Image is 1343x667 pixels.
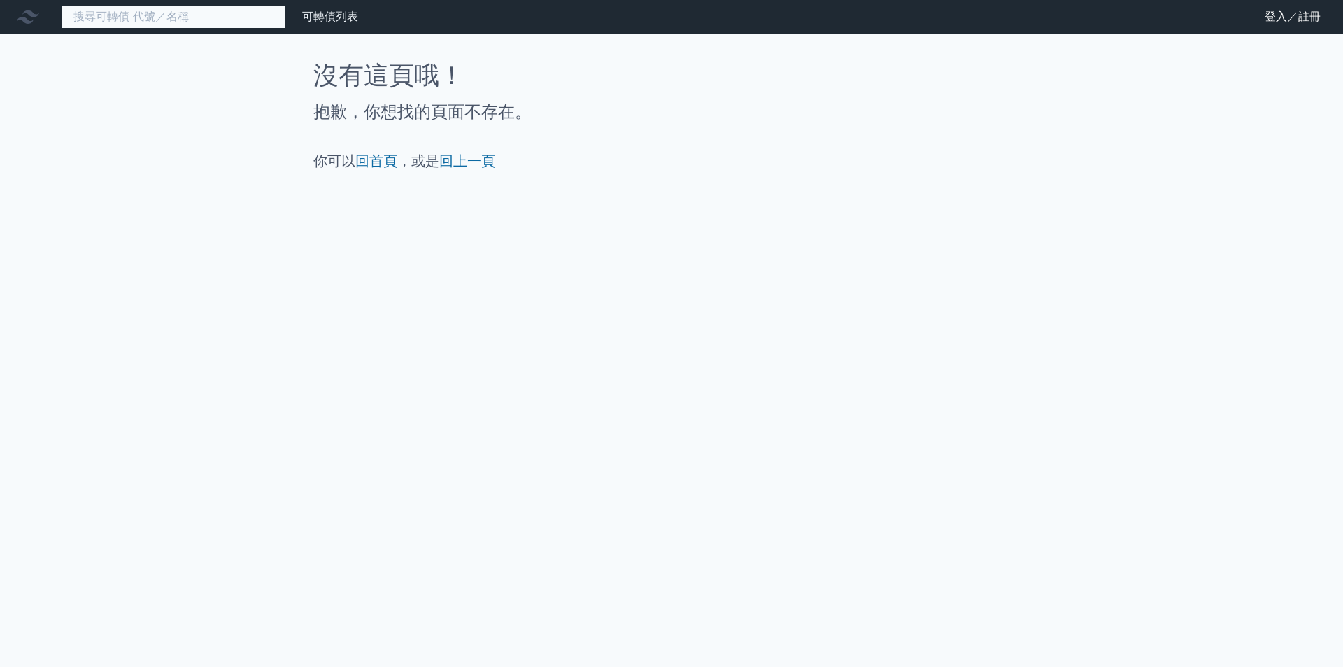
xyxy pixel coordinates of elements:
p: 你可以 ，或是 [313,151,1030,171]
a: 登入／註冊 [1253,6,1332,28]
h1: 沒有這頁哦！ [313,62,1030,90]
input: 搜尋可轉債 代號／名稱 [62,5,285,29]
h2: 抱歉，你想找的頁面不存在。 [313,101,1030,123]
a: 回上一頁 [439,153,495,169]
a: 回首頁 [355,153,397,169]
a: 可轉債列表 [302,10,358,23]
